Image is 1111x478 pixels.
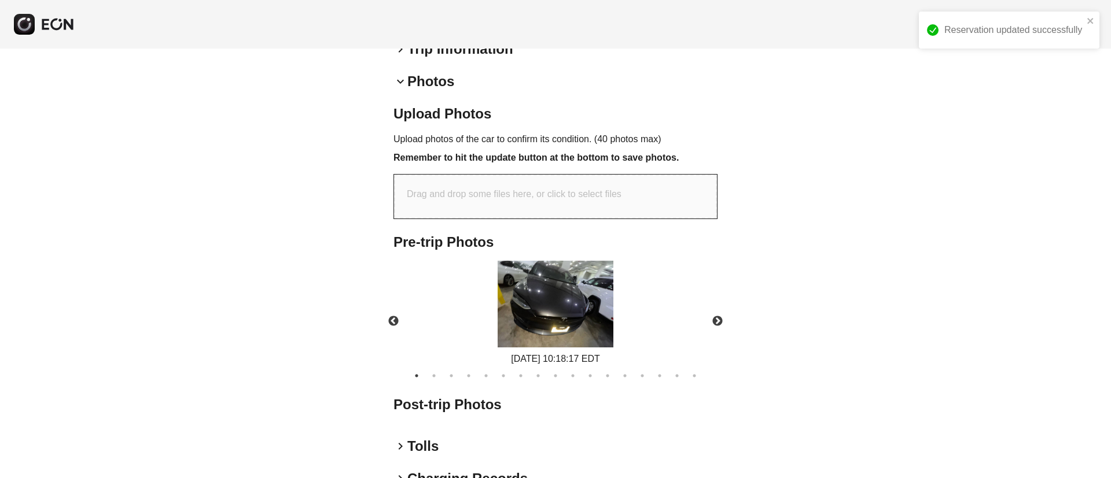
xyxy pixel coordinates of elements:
[637,370,648,381] button: 14
[515,370,527,381] button: 7
[654,370,665,381] button: 15
[689,370,700,381] button: 17
[428,370,440,381] button: 2
[550,370,561,381] button: 9
[498,261,613,347] img: https://fastfleet.me/rails/active_storage/blobs/redirect/eyJfcmFpbHMiOnsibWVzc2FnZSI6IkJBaHBBeUl5...
[567,370,579,381] button: 10
[480,370,492,381] button: 5
[393,151,718,165] h3: Remember to hit the update button at the bottom to save photos.
[393,105,718,123] h2: Upload Photos
[407,72,454,91] h2: Photos
[407,187,621,201] p: Drag and drop some files here, or click to select files
[532,370,544,381] button: 8
[602,370,613,381] button: 12
[393,75,407,88] span: keyboard_arrow_down
[393,132,718,146] p: Upload photos of the car to confirm its condition. (40 photos max)
[407,40,513,58] h2: Trip Information
[463,370,474,381] button: 4
[393,395,718,414] h2: Post-trip Photos
[584,370,596,381] button: 11
[619,370,631,381] button: 13
[407,437,439,455] h2: Tolls
[373,301,414,342] button: Previous
[671,370,683,381] button: 16
[944,23,1083,37] div: Reservation updated successfully
[1087,16,1095,25] button: close
[393,439,407,453] span: keyboard_arrow_right
[498,352,613,366] div: [DATE] 10:18:17 EDT
[393,233,718,251] h2: Pre-trip Photos
[697,301,738,342] button: Next
[446,370,457,381] button: 3
[498,370,509,381] button: 6
[411,370,422,381] button: 1
[393,42,407,56] span: keyboard_arrow_right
